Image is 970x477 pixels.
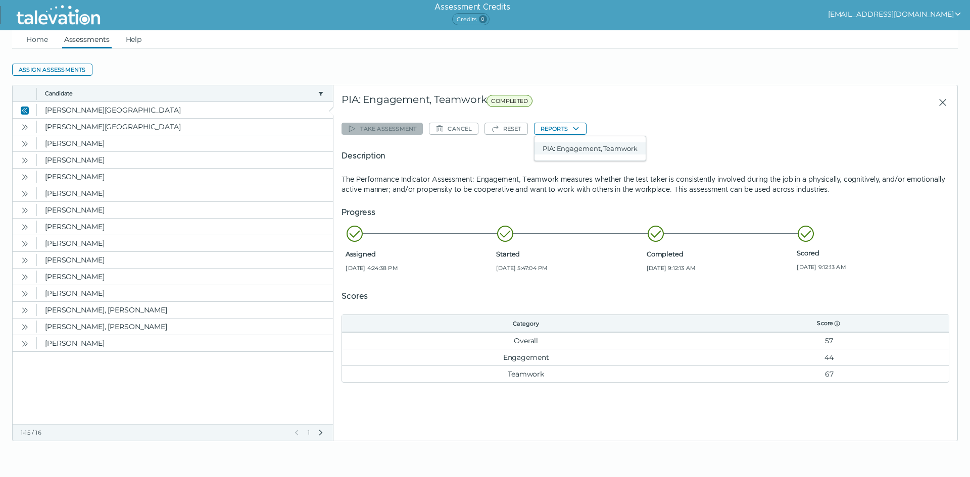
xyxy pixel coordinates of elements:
[479,15,487,23] span: 0
[496,264,643,272] span: [DATE] 5:47:04 PM
[21,306,29,314] cds-icon: Open
[37,319,333,335] clr-dg-cell: [PERSON_NAME], [PERSON_NAME]
[534,123,587,135] button: Reports
[124,30,144,48] a: Help
[37,185,333,201] clr-dg-cell: [PERSON_NAME]
[21,240,29,248] cds-icon: Open
[342,174,949,194] p: The Performance Indicator Assessment: Engagement, Teamwork measures whether the test taker is con...
[496,250,643,258] span: Started
[37,235,333,251] clr-dg-cell: [PERSON_NAME]
[19,137,31,149] button: Open
[21,273,29,281] cds-icon: Open
[24,30,50,48] a: Home
[21,140,29,148] cds-icon: Open
[21,206,29,215] cds-icon: Open
[12,3,105,28] img: Talevation_Logo_Transparent_white.png
[342,206,949,219] h5: Progress
[342,123,423,135] button: Take assessment
[429,123,478,135] button: Cancel
[19,104,31,116] button: Close
[346,250,492,258] span: Assigned
[21,290,29,298] cds-icon: Open
[317,89,325,97] button: candidate filter
[37,119,333,135] clr-dg-cell: [PERSON_NAME][GEOGRAPHIC_DATA]
[21,190,29,198] cds-icon: Open
[647,250,793,258] span: Completed
[19,121,31,133] button: Open
[19,204,31,216] button: Open
[21,123,29,131] cds-icon: Open
[342,315,709,332] th: Category
[19,321,31,333] button: Open
[37,169,333,185] clr-dg-cell: [PERSON_NAME]
[710,332,949,349] td: 57
[342,365,709,382] td: Teamwork
[797,249,943,257] span: Scored
[710,349,949,365] td: 44
[21,429,286,437] div: 1-15 / 16
[317,429,325,437] button: Next Page
[21,256,29,264] cds-icon: Open
[19,337,31,349] button: Open
[37,269,333,285] clr-dg-cell: [PERSON_NAME]
[434,1,510,13] h6: Assessment Credits
[710,365,949,382] td: 67
[342,93,733,112] div: PIA: Engagement, Teamwork
[62,30,112,48] a: Assessments
[12,64,92,76] button: Assign assessments
[37,302,333,318] clr-dg-cell: [PERSON_NAME], [PERSON_NAME]
[19,171,31,183] button: Open
[342,332,709,349] td: Overall
[342,290,949,302] h5: Scores
[45,89,314,97] button: Candidate
[346,264,492,272] span: [DATE] 4:24:38 PM
[19,304,31,316] button: Open
[535,142,646,154] button: PIA: Engagement, Teamwork
[797,263,943,271] span: [DATE] 9:12:13 AM
[19,221,31,233] button: Open
[37,335,333,351] clr-dg-cell: [PERSON_NAME]
[342,349,709,365] td: Engagement
[484,123,528,135] button: Reset
[647,264,793,272] span: [DATE] 9:12:13 AM
[37,202,333,218] clr-dg-cell: [PERSON_NAME]
[37,285,333,301] clr-dg-cell: [PERSON_NAME]
[293,429,301,437] button: Previous Page
[19,254,31,266] button: Open
[19,287,31,299] button: Open
[37,152,333,168] clr-dg-cell: [PERSON_NAME]
[37,219,333,235] clr-dg-cell: [PERSON_NAME]
[21,323,29,331] cds-icon: Open
[21,156,29,165] cds-icon: Open
[342,150,949,162] h5: Description
[487,95,532,107] span: COMPLETED
[19,271,31,283] button: Open
[37,135,333,151] clr-dg-cell: [PERSON_NAME]
[21,107,29,115] cds-icon: Close
[307,429,311,437] span: 1
[37,252,333,268] clr-dg-cell: [PERSON_NAME]
[930,93,949,112] button: Close
[21,223,29,231] cds-icon: Open
[710,315,949,332] th: Score
[19,187,31,199] button: Open
[21,173,29,181] cds-icon: Open
[19,154,31,166] button: Open
[452,13,489,25] span: Credits
[37,102,333,118] clr-dg-cell: [PERSON_NAME][GEOGRAPHIC_DATA]
[21,340,29,348] cds-icon: Open
[828,8,962,20] button: show user actions
[19,237,31,249] button: Open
